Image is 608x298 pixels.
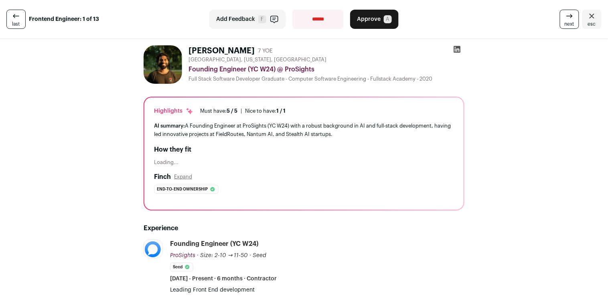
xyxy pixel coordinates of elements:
[227,108,237,114] span: 5 / 5
[245,108,286,114] div: Nice to have:
[357,15,381,23] span: Approve
[157,185,208,193] span: End-to-end ownership
[565,21,574,27] span: next
[188,45,255,57] h1: [PERSON_NAME]
[144,45,182,84] img: bf5b00c39bbb6ca39b28c59b193ff695b3b05a5730961676a4e5d27b3bf999e6.jpg
[174,174,192,180] button: Expand
[188,76,464,82] div: Full Stack Software Developer Graduate - Computer Software Engineering - Fullstack Academy - 2020
[6,10,26,29] a: last
[144,223,464,233] h2: Experience
[258,15,266,23] span: F
[276,108,286,114] span: 1 / 1
[250,251,251,259] span: ·
[154,107,194,115] div: Highlights
[188,57,326,63] span: [GEOGRAPHIC_DATA], [US_STATE], [GEOGRAPHIC_DATA]
[200,108,286,114] ul: |
[154,172,171,182] h2: Finch
[350,10,399,29] button: Approve A
[253,253,267,258] span: Seed
[588,21,596,27] span: esc
[560,10,579,29] a: next
[188,65,464,74] div: Founding Engineer (YC W24) @ ProSights
[170,253,195,258] span: ProSights
[144,240,162,258] img: 8aed1add31b2624635a569833985b0c6de022f4d7e67dd2d7702113bbe780e9b.jpg
[216,15,255,23] span: Add Feedback
[582,10,602,29] a: Close
[12,21,20,27] span: last
[258,47,273,55] div: 7 YOE
[154,145,454,154] h2: How they fit
[29,15,99,23] strong: Frontend Engineer: 1 of 13
[200,108,237,114] div: Must have:
[170,263,193,272] li: Seed
[170,275,277,283] span: [DATE] - Present · 6 months · Contractor
[209,10,286,29] button: Add Feedback F
[170,286,464,294] p: Leading Front End development
[154,122,454,138] div: A Founding Engineer at ProSights (YC W24) with a robust background in AI and full-stack developme...
[170,239,258,248] div: Founding Engineer (YC W24)
[154,123,185,128] span: AI summary:
[197,253,248,258] span: · Size: 2-10 → 11-50
[384,15,392,23] span: A
[154,159,454,166] div: Loading...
